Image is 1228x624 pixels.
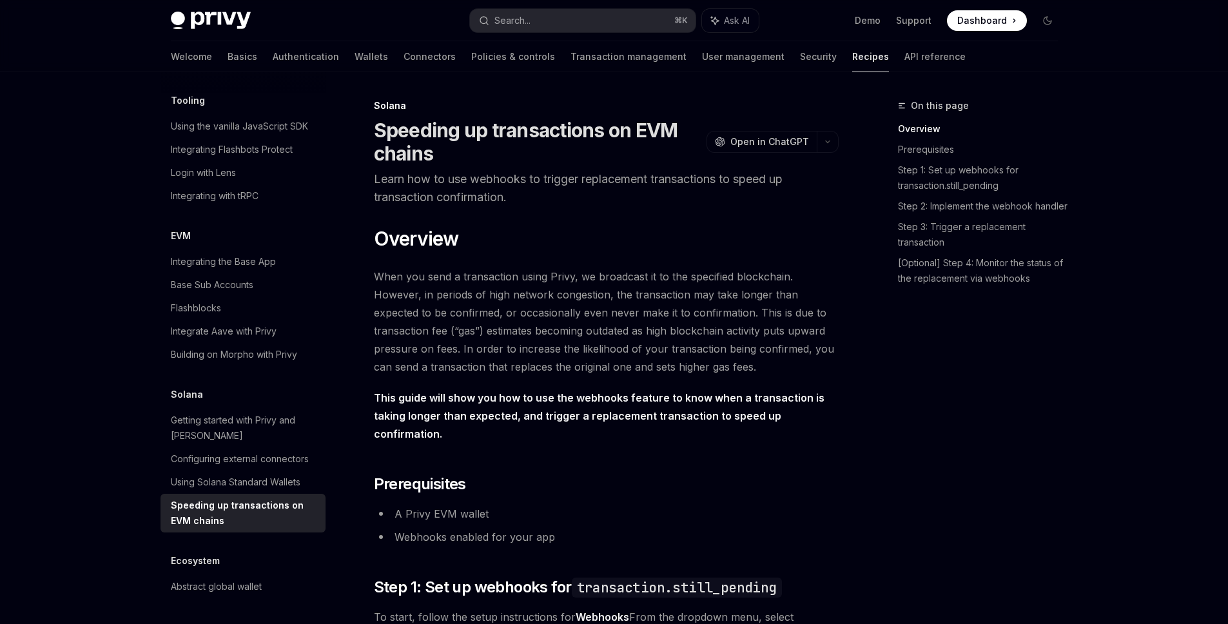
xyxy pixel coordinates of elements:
a: Base Sub Accounts [161,273,326,297]
a: Basics [228,41,257,72]
div: Flashblocks [171,300,221,316]
span: Prerequisites [374,474,466,494]
a: [Optional] Step 4: Monitor the status of the replacement via webhooks [898,253,1068,289]
a: Using Solana Standard Wallets [161,471,326,494]
div: Integrating Flashbots Protect [171,142,293,157]
a: User management [702,41,785,72]
a: Configuring external connectors [161,447,326,471]
div: Using the vanilla JavaScript SDK [171,119,308,134]
img: dark logo [171,12,251,30]
li: Webhooks enabled for your app [374,528,839,546]
span: Overview [374,227,459,250]
a: Transaction management [570,41,687,72]
a: Security [800,41,837,72]
a: Building on Morpho with Privy [161,343,326,366]
a: Dashboard [947,10,1027,31]
h5: Tooling [171,93,205,108]
p: Learn how to use webhooks to trigger replacement transactions to speed up transaction confirmation. [374,170,839,206]
a: API reference [904,41,966,72]
div: Abstract global wallet [171,579,262,594]
div: Integrating with tRPC [171,188,258,204]
a: Wallets [355,41,388,72]
a: Using the vanilla JavaScript SDK [161,115,326,138]
a: Webhooks [576,610,629,624]
a: Prerequisites [898,139,1068,160]
a: Recipes [852,41,889,72]
a: Flashblocks [161,297,326,320]
a: Speeding up transactions on EVM chains [161,494,326,532]
div: Solana [374,99,839,112]
a: Authentication [273,41,339,72]
span: ⌘ K [674,15,688,26]
h5: EVM [171,228,191,244]
a: Integrating Flashbots Protect [161,138,326,161]
div: Base Sub Accounts [171,277,253,293]
a: Policies & controls [471,41,555,72]
span: Ask AI [724,14,750,27]
a: Step 2: Implement the webhook handler [898,196,1068,217]
div: Search... [494,13,531,28]
div: Using Solana Standard Wallets [171,474,300,490]
a: Abstract global wallet [161,575,326,598]
div: Building on Morpho with Privy [171,347,297,362]
div: Configuring external connectors [171,451,309,467]
a: Demo [855,14,881,27]
button: Ask AI [702,9,759,32]
span: Open in ChatGPT [730,135,809,148]
a: Support [896,14,931,27]
a: Overview [898,119,1068,139]
strong: This guide will show you how to use the webhooks feature to know when a transaction is taking lon... [374,391,824,440]
li: A Privy EVM wallet [374,505,839,523]
a: Login with Lens [161,161,326,184]
code: transaction.still_pending [572,578,782,598]
span: Step 1: Set up webhooks for [374,577,782,598]
div: Integrate Aave with Privy [171,324,277,339]
a: Step 1: Set up webhooks for transaction.still_pending [898,160,1068,196]
div: Integrating the Base App [171,254,276,269]
a: Welcome [171,41,212,72]
span: When you send a transaction using Privy, we broadcast it to the specified blockchain. However, in... [374,268,839,376]
div: Getting started with Privy and [PERSON_NAME] [171,413,318,444]
div: Login with Lens [171,165,236,180]
span: Dashboard [957,14,1007,27]
a: Integrating with tRPC [161,184,326,208]
h5: Ecosystem [171,553,220,569]
a: Integrating the Base App [161,250,326,273]
button: Search...⌘K [470,9,696,32]
span: On this page [911,98,969,113]
button: Toggle dark mode [1037,10,1058,31]
a: Connectors [404,41,456,72]
a: Step 3: Trigger a replacement transaction [898,217,1068,253]
div: Speeding up transactions on EVM chains [171,498,318,529]
h5: Solana [171,387,203,402]
button: Open in ChatGPT [707,131,817,153]
a: Integrate Aave with Privy [161,320,326,343]
a: Getting started with Privy and [PERSON_NAME] [161,409,326,447]
h1: Speeding up transactions on EVM chains [374,119,701,165]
